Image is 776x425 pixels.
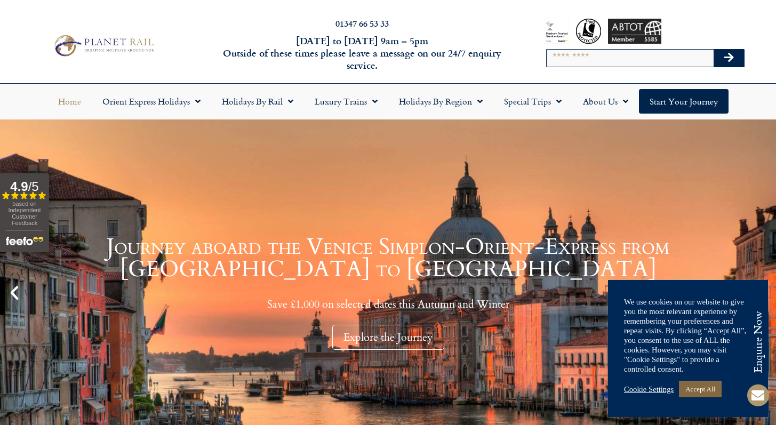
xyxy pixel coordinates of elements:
[335,17,389,29] a: 01347 66 53 33
[27,236,749,280] h1: Journey aboard the Venice Simplon-Orient-Express from [GEOGRAPHIC_DATA] to [GEOGRAPHIC_DATA]
[714,50,745,67] button: Search
[388,89,493,114] a: Holidays by Region
[304,89,388,114] a: Luxury Trains
[639,89,729,114] a: Start your Journey
[92,89,211,114] a: Orient Express Holidays
[679,381,722,397] a: Accept All
[624,297,752,374] div: We use cookies on our website to give you the most relevant experience by remembering your prefer...
[210,35,515,72] h6: [DATE] to [DATE] 9am – 5pm Outside of these times please leave a message on our 24/7 enquiry serv...
[211,89,304,114] a: Holidays by Rail
[572,89,639,114] a: About Us
[47,89,92,114] a: Home
[5,284,23,302] div: Previous slide
[27,298,749,311] p: Save £1,000 on selected dates this Autumn and Winter
[493,89,572,114] a: Special Trips
[5,89,771,114] nav: Menu
[624,384,674,394] a: Cookie Settings
[50,33,156,59] img: Planet Rail Train Holidays Logo
[332,325,444,350] div: Explore the Journey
